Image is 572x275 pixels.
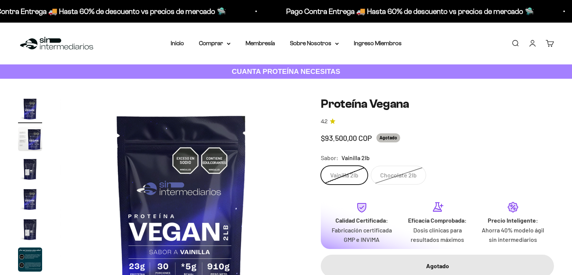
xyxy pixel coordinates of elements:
[246,40,275,46] a: Membresía
[232,67,340,75] strong: CUANTA PROTEÍNA NECESITAS
[321,132,372,144] sale-price: $93.500,00 COP
[335,217,388,224] strong: Calidad Certificada:
[18,157,42,181] img: Proteína Vegana
[18,97,42,123] button: Ir al artículo 1
[341,153,370,163] span: Vainilla 2lb
[408,217,467,224] strong: Eficacia Comprobada:
[18,247,42,274] button: Ir al artículo 6
[290,38,339,48] summary: Sobre Nosotros
[18,127,42,153] button: Ir al artículo 2
[321,153,338,163] legend: Sabor:
[199,38,231,48] summary: Comprar
[321,118,328,126] span: 4.2
[18,247,42,272] img: Proteína Vegana
[406,225,469,244] p: Dosis clínicas para resultados máximos
[354,40,402,46] a: Ingreso Miembros
[281,5,528,17] p: Pago Contra Entrega 🚚 Hasta 60% de descuento vs precios de mercado 🛸
[18,187,42,214] button: Ir al artículo 4
[18,217,42,244] button: Ir al artículo 5
[18,217,42,241] img: Proteína Vegana
[321,118,554,126] a: 4.24.2 de 5.0 estrellas
[18,97,42,121] img: Proteína Vegana
[481,225,545,244] p: Ahorra 40% modelo ágil sin intermediarios
[321,97,554,111] h1: Proteína Vegana
[376,133,400,142] sold-out-badge: Agotado
[18,187,42,211] img: Proteína Vegana
[330,225,393,244] p: Fabricación certificada GMP e INVIMA
[18,127,42,151] img: Proteína Vegana
[18,157,42,183] button: Ir al artículo 3
[488,217,538,224] strong: Precio Inteligente:
[336,261,539,271] div: Agotado
[171,40,184,46] a: Inicio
